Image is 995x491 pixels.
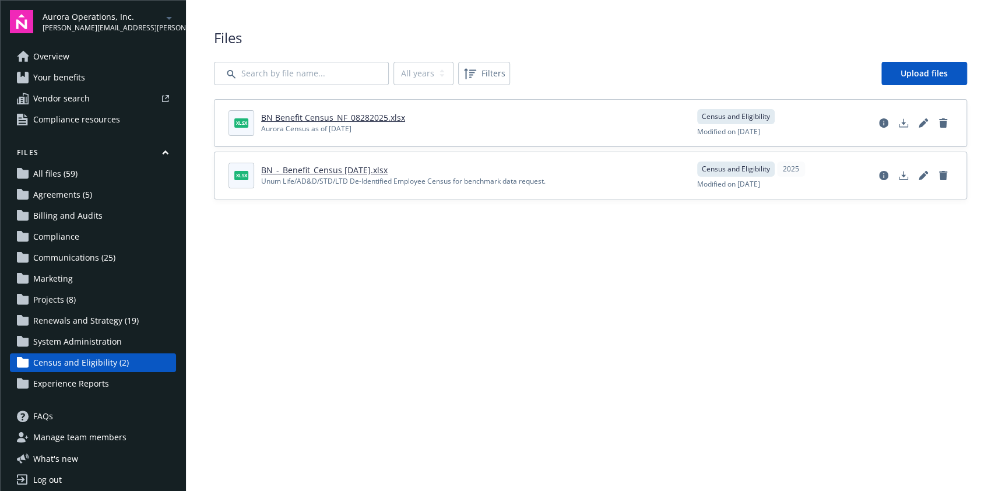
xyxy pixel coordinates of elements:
[261,176,546,187] div: Unum Life/AD&D/STD/LTD De-Identified Employee Census for benchmark data request.
[33,353,129,372] span: Census and Eligibility (2)
[10,453,97,465] button: What's new
[10,110,176,129] a: Compliance resources
[10,206,176,225] a: Billing and Audits
[33,269,73,288] span: Marketing
[702,164,770,174] span: Census and Eligibility
[901,68,948,79] span: Upload files
[33,89,90,108] span: Vendor search
[33,110,120,129] span: Compliance resources
[10,148,176,162] button: Files
[697,127,760,137] span: Modified on [DATE]
[33,311,139,330] span: Renewals and Strategy (19)
[10,290,176,309] a: Projects (8)
[10,353,176,372] a: Census and Eligibility (2)
[10,269,176,288] a: Marketing
[10,89,176,108] a: Vendor search
[261,112,405,123] a: BN Benefit Census_NF_08282025.xlsx
[33,206,103,225] span: Billing and Audits
[934,114,952,132] a: Delete document
[894,166,913,185] a: Download document
[874,166,893,185] a: View file details
[10,311,176,330] a: Renewals and Strategy (19)
[10,164,176,183] a: All files (59)
[10,185,176,204] a: Agreements (5)
[10,47,176,66] a: Overview
[162,10,176,24] a: arrowDropDown
[214,62,389,85] input: Search by file name...
[43,23,162,33] span: [PERSON_NAME][EMAIL_ADDRESS][PERSON_NAME][DOMAIN_NAME]
[33,453,78,465] span: What ' s new
[10,248,176,267] a: Communications (25)
[261,164,388,176] a: BN_-_Benefit_Census [DATE].xlsx
[914,114,933,132] a: Edit document
[460,64,508,83] span: Filters
[33,164,78,183] span: All files (59)
[10,407,176,426] a: FAQs
[881,62,967,85] a: Upload files
[914,166,933,185] a: Edit document
[458,62,510,85] button: Filters
[874,114,893,132] a: View file details
[702,111,770,122] span: Census and Eligibility
[33,407,53,426] span: FAQs
[697,179,760,190] span: Modified on [DATE]
[234,118,248,127] span: xlsx
[214,28,967,48] span: Files
[33,47,69,66] span: Overview
[10,374,176,393] a: Experience Reports
[10,10,33,33] img: navigator-logo.svg
[33,374,109,393] span: Experience Reports
[10,227,176,246] a: Compliance
[33,332,122,351] span: System Administration
[10,428,176,447] a: Manage team members
[10,332,176,351] a: System Administration
[261,124,405,134] div: Aurora Census as of [DATE]
[43,10,162,23] span: Aurora Operations, Inc.
[33,68,85,87] span: Your benefits
[234,171,248,180] span: xlsx
[33,248,115,267] span: Communications (25)
[43,10,176,33] button: Aurora Operations, Inc.[PERSON_NAME][EMAIL_ADDRESS][PERSON_NAME][DOMAIN_NAME]arrowDropDown
[10,68,176,87] a: Your benefits
[33,428,126,447] span: Manage team members
[777,162,805,177] div: 2025
[33,471,62,489] div: Log out
[33,227,79,246] span: Compliance
[481,67,505,79] span: Filters
[934,166,952,185] a: Delete document
[894,114,913,132] a: Download document
[33,290,76,309] span: Projects (8)
[33,185,92,204] span: Agreements (5)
